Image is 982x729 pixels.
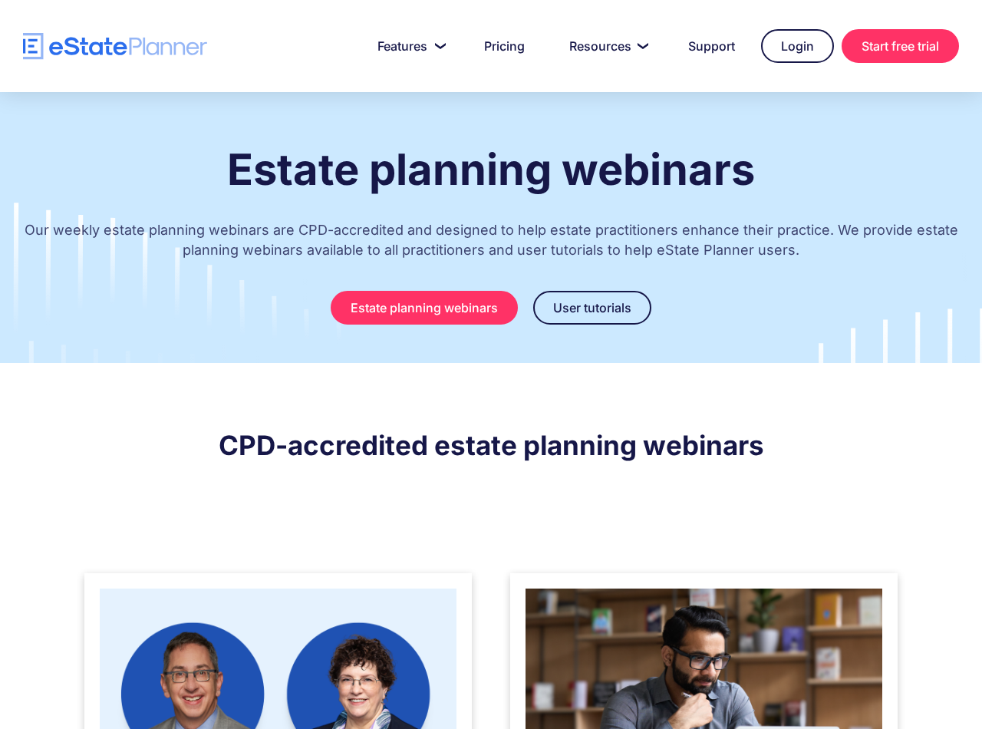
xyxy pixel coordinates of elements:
a: Login [761,29,834,63]
p: Our weekly estate planning webinars are CPD-accredited and designed to help estate practitioners ... [23,205,959,283]
a: Pricing [466,31,543,61]
a: Estate planning webinars [331,291,518,325]
a: Resources [551,31,662,61]
a: Features [359,31,458,61]
a: Support [670,31,753,61]
a: User tutorials [533,291,651,325]
a: Start free trial [842,29,959,63]
a: home [23,33,207,60]
strong: Estate planning webinars [227,143,755,196]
